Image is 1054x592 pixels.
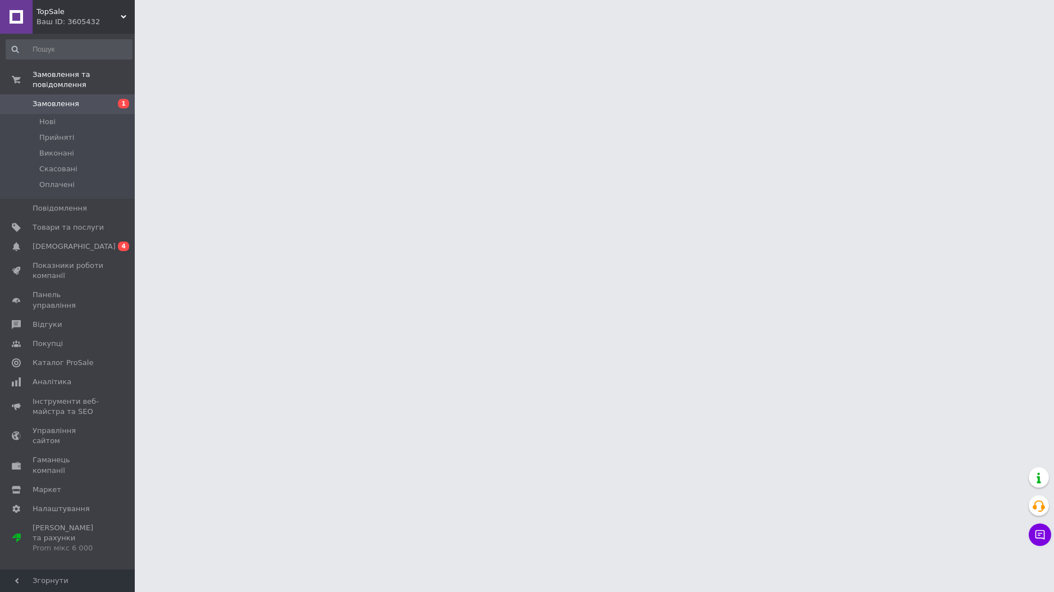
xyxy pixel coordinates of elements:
[39,164,77,174] span: Скасовані
[36,17,135,27] div: Ваш ID: 3605432
[33,242,116,252] span: [DEMOGRAPHIC_DATA]
[39,117,56,127] span: Нові
[33,543,104,553] div: Prom мікс 6 000
[1029,523,1051,546] button: Чат з покупцем
[36,7,121,17] span: TopSale
[33,339,63,349] span: Покупці
[118,99,129,108] span: 1
[33,455,104,475] span: Гаманець компанії
[33,377,71,387] span: Аналітика
[39,148,74,158] span: Виконані
[33,222,104,233] span: Товари та послуги
[33,426,104,446] span: Управління сайтом
[33,523,104,554] span: [PERSON_NAME] та рахунки
[33,203,87,213] span: Повідомлення
[33,320,62,330] span: Відгуки
[33,358,93,368] span: Каталог ProSale
[33,504,90,514] span: Налаштування
[39,133,74,143] span: Прийняті
[33,261,104,281] span: Показники роботи компанії
[33,99,79,109] span: Замовлення
[6,39,133,60] input: Пошук
[118,242,129,251] span: 4
[33,290,104,310] span: Панель управління
[39,180,75,190] span: Оплачені
[33,70,135,90] span: Замовлення та повідомлення
[33,397,104,417] span: Інструменти веб-майстра та SEO
[33,485,61,495] span: Маркет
